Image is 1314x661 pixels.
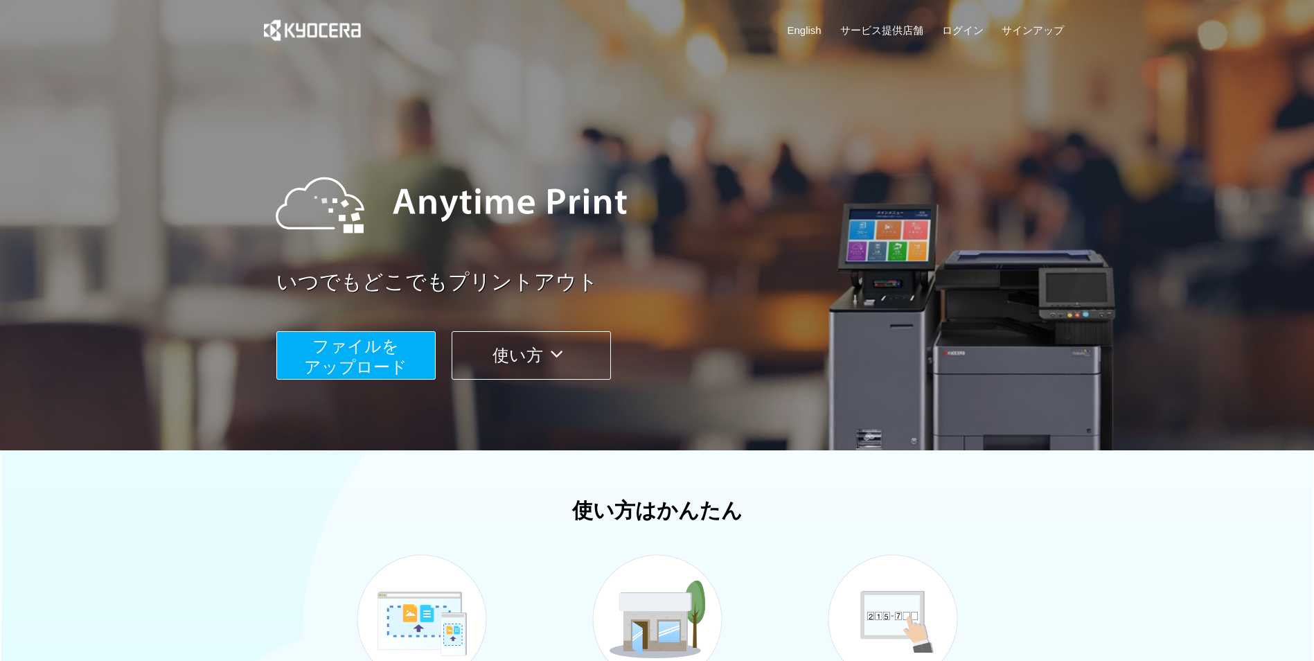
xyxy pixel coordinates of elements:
button: ファイルを​​アップロード [276,331,436,380]
span: ファイルを ​​アップロード [304,337,407,376]
a: いつでもどこでもプリントアウト [276,267,1073,297]
a: English [788,23,822,37]
a: ログイン [942,23,984,37]
button: 使い方 [452,331,611,380]
a: サインアップ [1002,23,1064,37]
a: サービス提供店舗 [840,23,923,37]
